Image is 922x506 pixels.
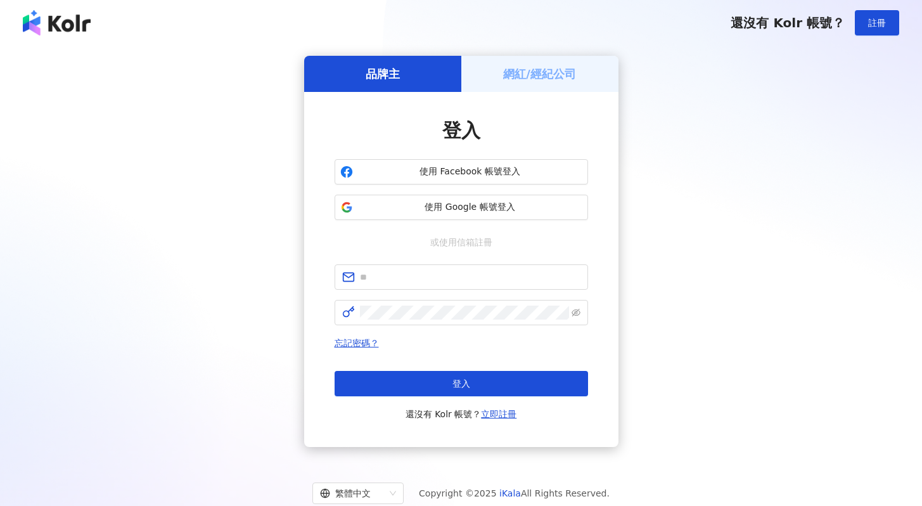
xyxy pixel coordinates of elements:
[503,66,576,82] h5: 網紅/經紀公司
[335,195,588,220] button: 使用 Google 帳號登入
[358,201,582,214] span: 使用 Google 帳號登入
[406,406,517,422] span: 還沒有 Kolr 帳號？
[23,10,91,36] img: logo
[335,159,588,185] button: 使用 Facebook 帳號登入
[499,488,521,498] a: iKala
[868,18,886,28] span: 註冊
[731,15,845,30] span: 還沒有 Kolr 帳號？
[855,10,899,36] button: 註冊
[481,409,516,419] a: 立即註冊
[452,379,470,389] span: 登入
[335,371,588,396] button: 登入
[320,483,385,503] div: 繁體中文
[366,66,400,82] h5: 品牌主
[421,235,501,249] span: 或使用信箱註冊
[358,165,582,178] span: 使用 Facebook 帳號登入
[419,486,610,501] span: Copyright © 2025 All Rights Reserved.
[572,308,580,317] span: eye-invisible
[335,338,379,348] a: 忘記密碼？
[442,119,480,141] span: 登入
